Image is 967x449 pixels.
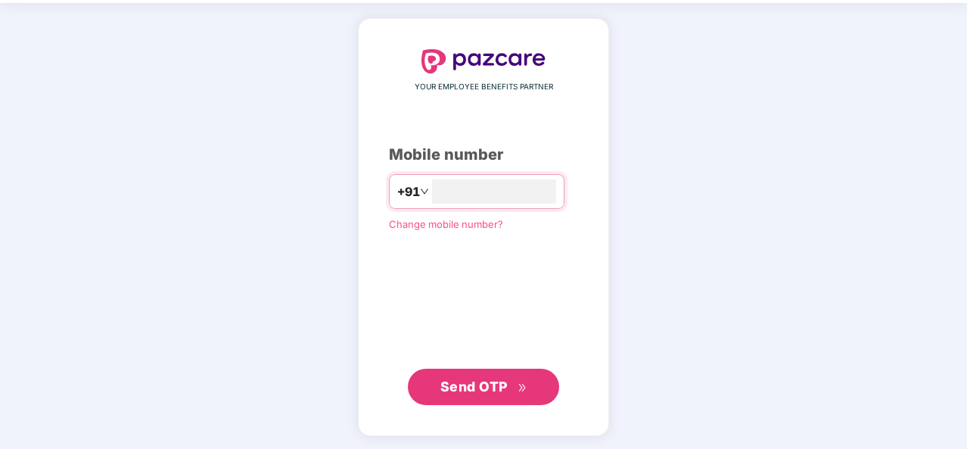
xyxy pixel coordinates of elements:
[518,383,527,393] span: double-right
[397,182,420,201] span: +91
[440,379,508,394] span: Send OTP
[389,218,503,230] a: Change mobile number?
[408,369,559,405] button: Send OTPdouble-right
[421,49,546,73] img: logo
[415,81,553,93] span: YOUR EMPLOYEE BENEFITS PARTNER
[420,187,429,196] span: down
[389,143,578,167] div: Mobile number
